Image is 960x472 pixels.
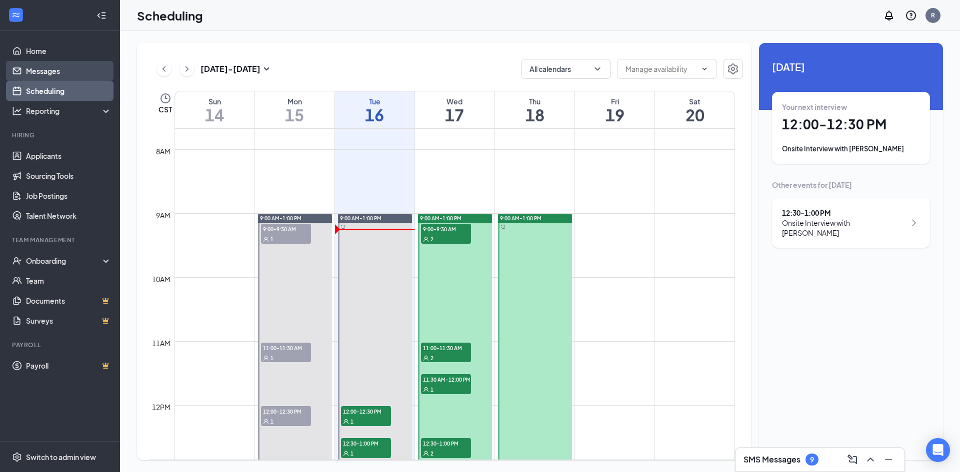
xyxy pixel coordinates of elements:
[335,106,414,123] h1: 16
[782,218,905,238] div: Onsite Interview with [PERSON_NAME]
[12,236,109,244] div: Team Management
[150,338,172,349] div: 11am
[154,146,172,157] div: 8am
[255,96,334,106] div: Mon
[810,456,814,464] div: 9
[200,63,260,74] h3: [DATE] - [DATE]
[26,81,111,101] a: Scheduling
[423,355,429,361] svg: User
[137,7,203,24] h1: Scheduling
[926,438,950,462] div: Open Intercom Messenger
[26,146,111,166] a: Applicants
[430,355,433,362] span: 2
[723,59,743,79] button: Settings
[159,92,171,104] svg: Clock
[430,236,433,243] span: 2
[340,215,381,222] span: 9:00 AM-1:00 PM
[655,91,734,128] a: September 20, 2025
[175,96,254,106] div: Sun
[179,61,194,76] button: ChevronRight
[260,215,301,222] span: 9:00 AM-1:00 PM
[880,452,896,468] button: Minimize
[500,224,505,229] svg: Sync
[158,104,172,114] span: CST
[846,454,858,466] svg: ComposeMessage
[495,96,574,106] div: Thu
[844,452,860,468] button: ComposeMessage
[12,341,109,349] div: Payroll
[341,406,391,416] span: 12:00-12:30 PM
[26,452,96,462] div: Switch to admin view
[255,91,334,128] a: September 15, 2025
[175,91,254,128] a: September 14, 2025
[96,10,106,20] svg: Collapse
[26,356,111,376] a: PayrollCrown
[270,418,273,425] span: 1
[26,256,103,266] div: Onboarding
[26,271,111,291] a: Team
[343,451,349,457] svg: User
[415,91,494,128] a: September 17, 2025
[423,451,429,457] svg: User
[154,210,172,221] div: 9am
[150,402,172,413] div: 12pm
[26,291,111,311] a: DocumentsCrown
[341,438,391,448] span: 12:30-1:00 PM
[26,61,111,81] a: Messages
[575,106,654,123] h1: 19
[421,374,471,384] span: 11:30 AM-12:00 PM
[26,186,111,206] a: Job Postings
[421,343,471,353] span: 11:00-11:30 AM
[12,452,22,462] svg: Settings
[12,106,22,116] svg: Analysis
[862,452,878,468] button: ChevronUp
[182,63,192,75] svg: ChevronRight
[415,106,494,123] h1: 17
[263,419,269,425] svg: User
[931,11,935,19] div: R
[261,406,311,416] span: 12:00-12:30 PM
[340,224,345,229] svg: Sync
[26,106,112,116] div: Reporting
[743,454,800,465] h3: SMS Messages
[500,215,541,222] span: 9:00 AM-1:00 PM
[883,9,895,21] svg: Notifications
[882,454,894,466] svg: Minimize
[521,59,611,79] button: All calendarsChevronDown
[26,166,111,186] a: Sourcing Tools
[421,438,471,448] span: 12:30-1:00 PM
[495,106,574,123] h1: 18
[26,311,111,331] a: SurveysCrown
[12,256,22,266] svg: UserCheck
[430,386,433,393] span: 1
[343,419,349,425] svg: User
[263,355,269,361] svg: User
[782,208,905,218] div: 12:30 - 1:00 PM
[655,96,734,106] div: Sat
[261,343,311,353] span: 11:00-11:30 AM
[782,102,920,112] div: Your next interview
[625,63,696,74] input: Manage availability
[592,64,602,74] svg: ChevronDown
[782,116,920,133] h1: 12:00 - 12:30 PM
[150,274,172,285] div: 10am
[908,217,920,229] svg: ChevronRight
[905,9,917,21] svg: QuestionInfo
[575,96,654,106] div: Fri
[727,63,739,75] svg: Settings
[12,131,109,139] div: Hiring
[423,236,429,242] svg: User
[423,387,429,393] svg: User
[495,91,574,128] a: September 18, 2025
[772,180,930,190] div: Other events for [DATE]
[864,454,876,466] svg: ChevronUp
[255,106,334,123] h1: 15
[175,106,254,123] h1: 14
[415,96,494,106] div: Wed
[260,63,272,75] svg: SmallChevronDown
[270,236,273,243] span: 1
[350,450,353,457] span: 1
[159,63,169,75] svg: ChevronLeft
[350,418,353,425] span: 1
[26,41,111,61] a: Home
